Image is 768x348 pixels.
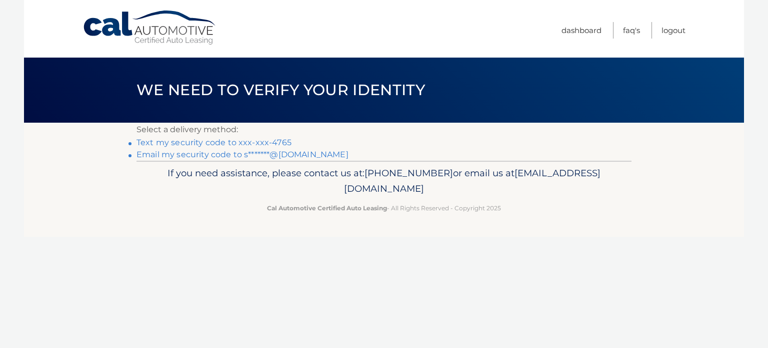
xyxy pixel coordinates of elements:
span: [PHONE_NUMBER] [364,167,453,179]
a: Text my security code to xxx-xxx-4765 [136,138,291,147]
span: We need to verify your identity [136,81,425,99]
strong: Cal Automotive Certified Auto Leasing [267,204,387,212]
a: Dashboard [561,22,601,39]
p: Select a delivery method: [136,123,631,137]
a: FAQ's [623,22,640,39]
a: Cal Automotive [82,10,217,46]
a: Logout [661,22,685,39]
a: Email my security code to s*******@[DOMAIN_NAME] [136,150,348,159]
p: If you need assistance, please contact us at: or email us at [143,165,625,197]
p: - All Rights Reserved - Copyright 2025 [143,203,625,213]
